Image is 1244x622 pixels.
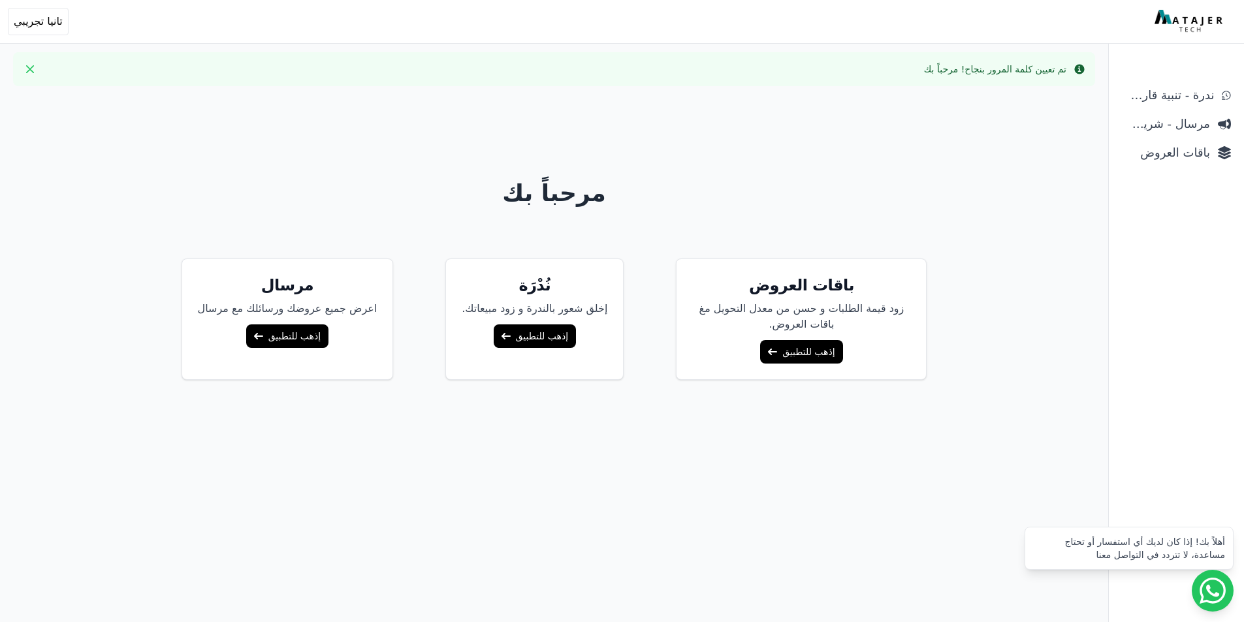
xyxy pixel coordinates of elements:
h5: مرسال [198,275,377,296]
a: إذهب للتطبيق [246,324,328,348]
h5: نُدْرَة [462,275,607,296]
div: أهلاً بك! إذا كان لديك أي استفسار أو تحتاج مساعدة، لا تتردد في التواصل معنا [1033,535,1225,561]
img: MatajerTech Logo [1155,10,1226,33]
p: إخلق شعور بالندرة و زود مبيعاتك. [462,301,607,317]
span: باقات العروض [1122,144,1210,162]
div: تم تعيين كلمة المرور بنجاح! مرحباً بك [924,63,1066,76]
a: إذهب للتطبيق [760,340,842,364]
span: ندرة - تنبية قارب علي النفاذ [1122,86,1214,104]
p: اعرض جميع عروضك ورسائلك مع مرسال [198,301,377,317]
button: Close [20,59,40,80]
h1: مرحباً بك [53,180,1056,206]
a: إذهب للتطبيق [494,324,576,348]
h5: باقات العروض [692,275,910,296]
p: زود قيمة الطلبات و حسن من معدل التحويل مغ باقات العروض. [692,301,910,332]
span: مرسال - شريط دعاية [1122,115,1210,133]
span: تانيا تجريبي [14,14,63,29]
button: تانيا تجريبي [8,8,69,35]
